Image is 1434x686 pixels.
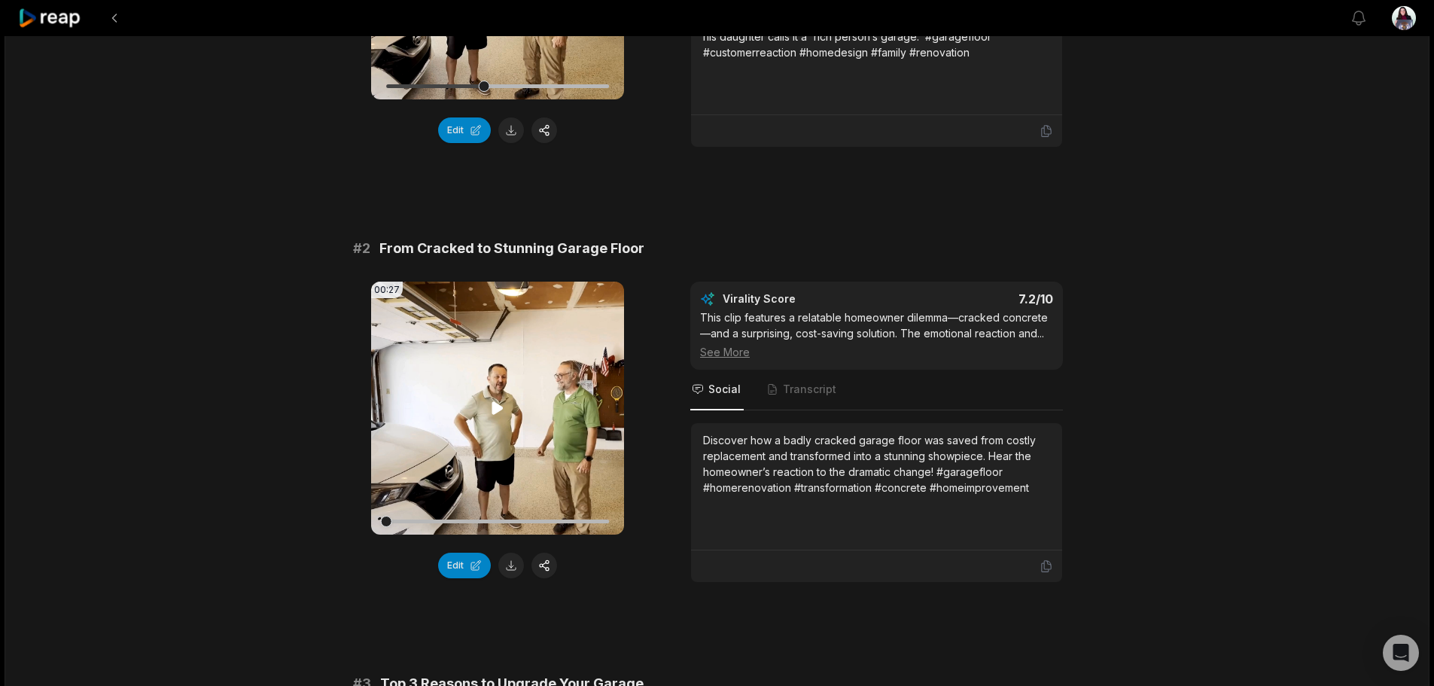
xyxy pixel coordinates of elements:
[690,370,1063,410] nav: Tabs
[438,553,491,578] button: Edit
[783,382,836,397] span: Transcript
[703,432,1050,495] div: Discover how a badly cracked garage floor was saved from costly replacement and transformed into ...
[379,238,644,259] span: From Cracked to Stunning Garage Floor
[700,344,1053,360] div: See More
[1383,635,1419,671] div: Open Intercom Messenger
[438,117,491,143] button: Edit
[353,238,370,259] span: # 2
[723,291,884,306] div: Virality Score
[371,282,624,535] video: Your browser does not support mp4 format.
[892,291,1054,306] div: 7.2 /10
[700,309,1053,360] div: This clip features a relatable homeowner dilemma—cracked concrete—and a surprising, cost-saving s...
[708,382,741,397] span: Social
